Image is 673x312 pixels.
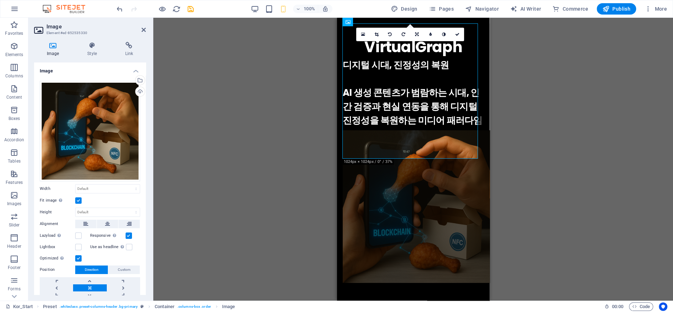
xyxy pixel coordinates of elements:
span: 00 00 [612,302,623,311]
p: Favorites [5,31,23,36]
span: Click to select. Double-click to edit [43,302,57,311]
button: save [186,5,195,13]
h6: 100% [304,5,315,13]
a: Blur [424,28,437,41]
label: Lazyload [40,231,75,240]
h4: Link [112,42,146,57]
i: Save (Ctrl+S) [187,5,195,13]
span: Code [632,302,650,311]
a: Rotate left 90° [383,28,397,41]
i: Undo: Fit image (Ctrl+Z) [116,5,124,13]
button: Design [388,3,420,15]
span: Click to select. Double-click to edit [155,302,175,311]
button: Click here to leave preview mode and continue editing [158,5,166,13]
button: Custom [108,266,140,274]
span: Publish [602,5,630,12]
i: This element is a customizable preset [140,305,144,308]
span: Design [391,5,418,12]
p: Tables [8,158,21,164]
div: Design (Ctrl+Alt+Y) [388,3,420,15]
a: Select files from the file manager, stock photos, or upload file(s) [356,28,370,41]
button: AI Writer [507,3,544,15]
button: Code [629,302,653,311]
h4: Image [34,42,75,57]
label: Lightbox [40,243,75,251]
i: Reload page [172,5,181,13]
label: Responsive [90,231,126,240]
span: . whiteclass .preset-columns-header .bg-primary [60,302,138,311]
span: : [617,304,618,309]
a: Crop mode [370,28,383,41]
button: Commerce [550,3,591,15]
img: Editor Logo [41,5,94,13]
button: undo [115,5,124,13]
label: Position [40,266,75,274]
span: Commerce [552,5,588,12]
h6: Session time [605,302,623,311]
p: Header [7,243,21,249]
p: Images [7,201,22,207]
button: Pages [426,3,457,15]
p: Elements [5,52,23,58]
a: Change orientation [410,28,424,41]
label: Fit image [40,196,75,205]
span: AI Writer [510,5,541,12]
button: More [642,3,670,15]
label: Alignment [40,220,75,228]
label: Width [40,187,75,191]
div: concepimage3-oV7oYXHB__cnfu_Q8_b2bQ.png [40,81,140,181]
label: Height [40,210,75,214]
h2: Image [46,23,146,30]
button: 100% [293,5,318,13]
p: Content [6,94,22,100]
p: Footer [8,265,21,270]
p: Forms [8,286,21,292]
button: Publish [597,3,636,15]
p: Accordion [4,137,24,143]
nav: breadcrumb [43,302,235,311]
p: Boxes [9,116,20,121]
label: Optimized [40,254,75,263]
a: Confirm ( Ctrl ⏎ ) [451,28,464,41]
span: Pages [429,5,454,12]
span: More [645,5,667,12]
p: Features [6,180,23,185]
button: Navigator [462,3,502,15]
p: Columns [5,73,23,79]
a: Click to cancel selection. Double-click to open Pages [6,302,33,311]
a: Greyscale [437,28,451,41]
h3: Element #ed-852535330 [46,30,132,36]
button: Usercentrics [659,302,667,311]
h4: Style [75,42,112,57]
button: reload [172,5,181,13]
span: Click to select. Double-click to edit [222,302,235,311]
label: Use as headline [90,243,126,251]
span: Navigator [465,5,499,12]
a: Rotate right 90° [397,28,410,41]
span: . columns-box .order [177,302,211,311]
button: Direction [75,266,108,274]
p: Slider [9,222,20,228]
h4: Image [34,62,146,75]
span: Direction [85,266,99,274]
span: Custom [118,266,131,274]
